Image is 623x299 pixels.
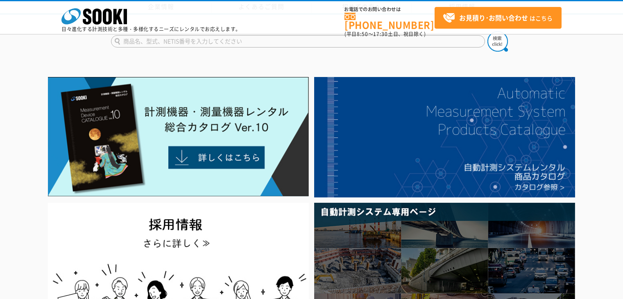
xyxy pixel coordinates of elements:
img: btn_search.png [487,31,508,52]
span: 17:30 [373,30,388,38]
img: Catalog Ver10 [48,77,309,197]
img: 自動計測システムカタログ [314,77,575,197]
span: (平日 ～ 土日、祝日除く) [344,30,426,38]
span: はこちら [443,12,553,24]
span: お電話でのお問い合わせは [344,7,435,12]
p: 日々進化する計測技術と多種・多様化するニーズにレンタルでお応えします。 [61,27,241,32]
strong: お見積り･お問い合わせ [459,13,528,23]
span: 8:50 [357,30,368,38]
a: お見積り･お問い合わせはこちら [435,7,562,29]
a: [PHONE_NUMBER] [344,13,435,29]
input: 商品名、型式、NETIS番号を入力してください [111,35,485,48]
